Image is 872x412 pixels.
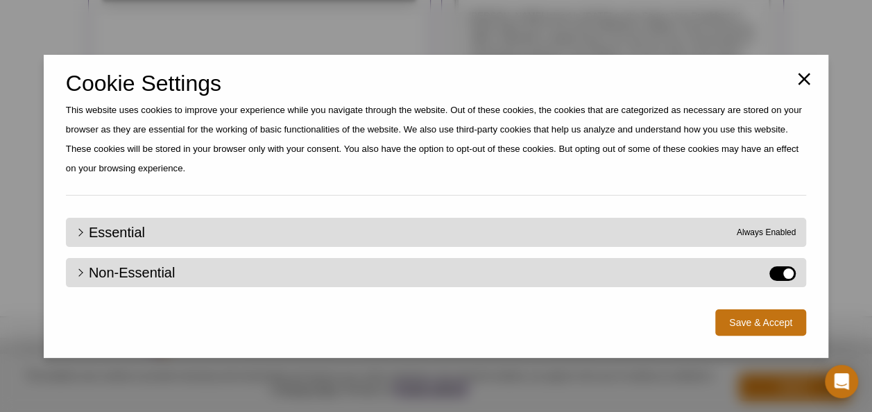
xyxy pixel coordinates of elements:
a: Non-Essential [76,266,176,279]
div: Open Intercom Messenger [825,365,858,398]
a: Essential [76,226,145,239]
span: Always Enabled [737,226,796,239]
h2: Cookie Settings [66,77,806,89]
button: Save & Accept [715,309,806,336]
p: This website uses cookies to improve your experience while you navigate through the website. Out ... [66,101,806,178]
